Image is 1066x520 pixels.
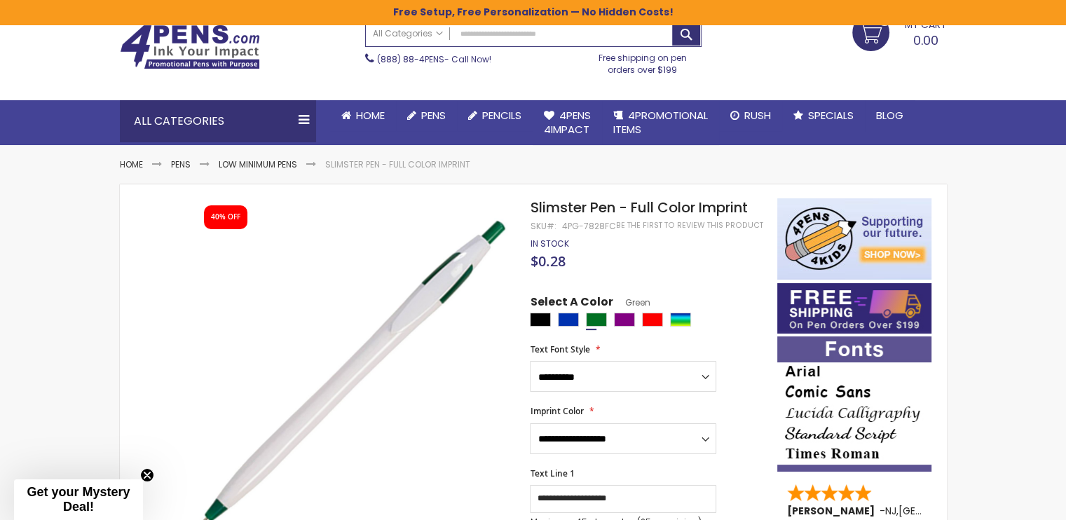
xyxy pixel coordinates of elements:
span: 4Pens 4impact [544,108,591,137]
a: Be the first to review this product [615,220,763,231]
a: (888) 88-4PENS [377,53,444,65]
img: 4Pens Custom Pens and Promotional Products [120,25,260,69]
div: Purple [614,313,635,327]
div: Get your Mystery Deal!Close teaser [14,479,143,520]
span: Blog [876,108,903,123]
img: font-personalization-examples [777,336,931,472]
div: Free shipping on pen orders over $199 [584,47,702,75]
span: [PERSON_NAME] [787,504,880,518]
span: Text Font Style [530,343,589,355]
span: $0.28 [530,252,565,271]
div: Availability [530,238,568,249]
a: Pens [396,100,457,131]
span: Green [613,296,650,308]
img: Free shipping on orders over $199 [777,283,931,334]
span: All Categories [373,28,443,39]
span: Get your Mystery Deal! [27,485,130,514]
div: Black [530,313,551,327]
a: Home [120,158,143,170]
a: Specials [782,100,865,131]
li: Slimster Pen - Full Color Imprint [325,159,470,170]
span: [GEOGRAPHIC_DATA] [898,504,1002,518]
span: Pens [421,108,446,123]
img: 4pens 4 kids [777,198,931,280]
a: Home [330,100,396,131]
a: Blog [865,100,915,131]
a: 0.00 0 [852,14,947,49]
div: Green [586,313,607,327]
span: 0.00 [913,32,938,49]
div: Red [642,313,663,327]
div: All Categories [120,100,316,142]
button: Close teaser [140,468,154,482]
span: Specials [808,108,854,123]
span: In stock [530,238,568,249]
div: Blue [558,313,579,327]
span: - , [880,504,1002,518]
span: Home [356,108,385,123]
a: Rush [719,100,782,131]
a: Low Minimum Pens [219,158,297,170]
a: 4Pens4impact [533,100,602,146]
div: 4PG-7828FC [561,221,615,232]
span: Rush [744,108,771,123]
div: Assorted [670,313,691,327]
span: Text Line 1 [530,467,574,479]
a: All Categories [366,22,450,45]
div: 40% OFF [211,212,240,222]
a: Pens [171,158,191,170]
a: 4PROMOTIONALITEMS [602,100,719,146]
span: 4PROMOTIONAL ITEMS [613,108,708,137]
span: Imprint Color [530,405,583,417]
span: - Call Now! [377,53,491,65]
span: Select A Color [530,294,613,313]
strong: SKU [530,220,556,232]
a: Pencils [457,100,533,131]
span: NJ [885,504,896,518]
span: Slimster Pen - Full Color Imprint [530,198,747,217]
span: Pencils [482,108,521,123]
